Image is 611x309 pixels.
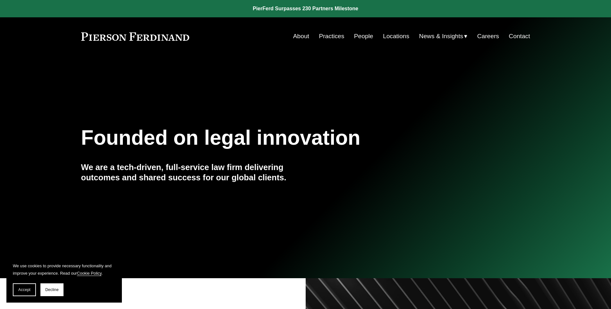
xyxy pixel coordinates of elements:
[477,30,499,42] a: Careers
[18,288,30,292] span: Accept
[6,256,122,303] section: Cookie banner
[77,271,102,276] a: Cookie Policy
[13,283,36,296] button: Accept
[383,30,409,42] a: Locations
[13,262,115,277] p: We use cookies to provide necessary functionality and improve your experience. Read our .
[319,30,344,42] a: Practices
[354,30,373,42] a: People
[81,162,306,183] h4: We are a tech-driven, full-service law firm delivering outcomes and shared success for our global...
[40,283,64,296] button: Decline
[419,30,468,42] a: folder dropdown
[81,126,455,150] h1: Founded on legal innovation
[293,30,309,42] a: About
[45,288,59,292] span: Decline
[419,31,463,42] span: News & Insights
[509,30,530,42] a: Contact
